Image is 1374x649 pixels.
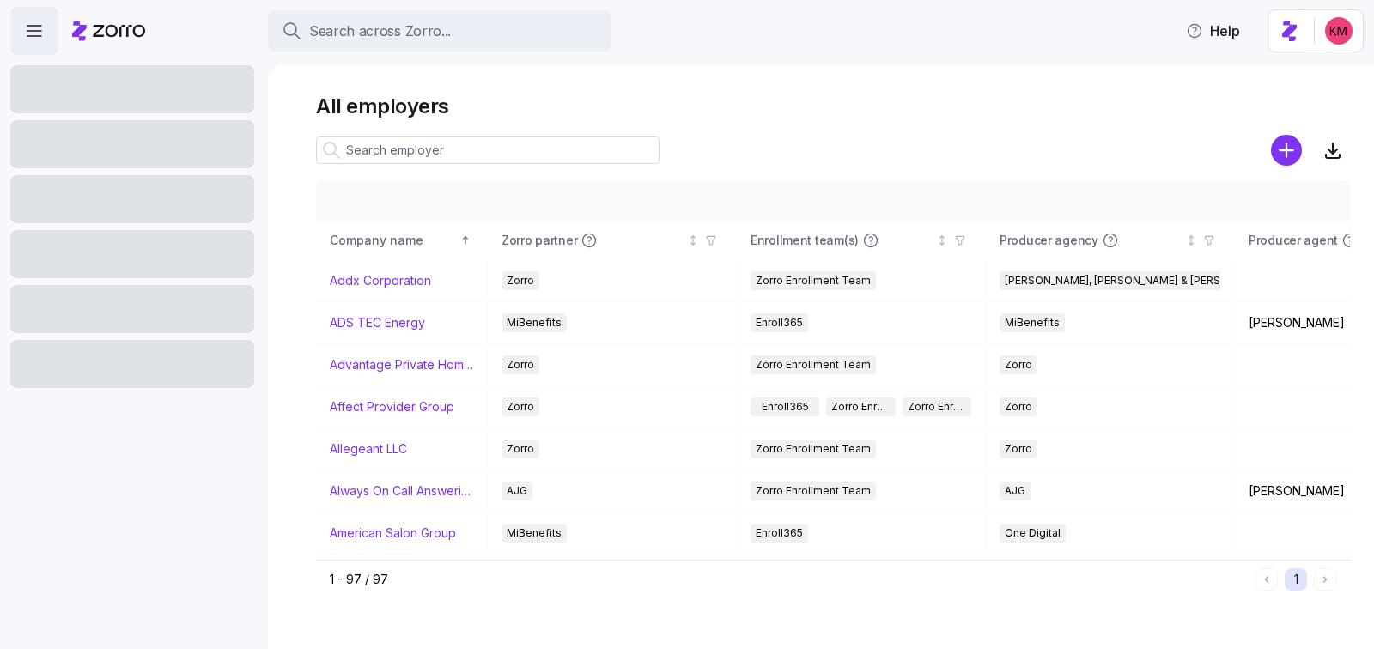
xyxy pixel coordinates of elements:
a: Always On Call Answering Service [330,482,473,500]
span: Zorro Enrollment Team [831,397,890,416]
span: MiBenefits [1005,313,1060,332]
button: Previous page [1255,568,1278,591]
span: Enroll365 [756,313,803,332]
span: Producer agency [1000,232,1098,249]
div: Sorted ascending [459,234,471,246]
span: [PERSON_NAME], [PERSON_NAME] & [PERSON_NAME] [1005,271,1274,290]
a: ADS TEC Energy [330,314,425,331]
span: AJG [1005,482,1025,500]
span: Enrollment team(s) [751,232,859,249]
span: One Digital [1005,524,1061,543]
span: Search across Zorro... [309,21,451,42]
a: Affect Provider Group [330,398,454,415]
img: 8fbd33f679504da1795a6676107ffb9e [1325,17,1353,45]
div: Not sorted [687,234,699,246]
a: Allegeant LLC [330,440,407,458]
span: Enroll365 [756,524,803,543]
button: Search across Zorro... [268,10,611,52]
span: Zorro Enrollment Team [756,355,871,374]
span: MiBenefits [507,313,562,332]
span: Zorro [507,440,534,458]
th: Enrollment team(s)Not sorted [737,221,986,260]
a: Addx Corporation [330,272,431,289]
span: Zorro Enrollment Team [756,482,871,500]
div: Not sorted [1185,234,1197,246]
span: Zorro [507,397,534,416]
th: Company nameSorted ascending [316,221,488,260]
span: Zorro [507,271,534,290]
button: Next page [1314,568,1336,591]
span: Zorro [507,355,534,374]
span: AJG [507,482,527,500]
a: American Salon Group [330,525,456,542]
span: Zorro Enrollment Team [756,271,871,290]
div: Company name [330,231,457,250]
div: Not sorted [936,234,948,246]
h1: All employers [316,93,1350,119]
svg: add icon [1271,135,1302,166]
th: Producer agencyNot sorted [986,221,1235,260]
span: Zorro [1005,397,1032,416]
th: Zorro partnerNot sorted [488,221,737,260]
button: 1 [1285,568,1307,591]
span: Zorro Enrollment Experts [908,397,966,416]
button: Help [1172,14,1254,48]
span: Enroll365 [762,397,809,416]
span: Zorro [1005,355,1032,374]
a: Advantage Private Home Care [330,356,473,373]
span: Zorro Enrollment Team [756,440,871,458]
span: Zorro [1005,440,1032,458]
input: Search employer [316,136,660,164]
span: MiBenefits [507,524,562,543]
span: Producer agent [1249,232,1338,249]
div: 1 - 97 / 97 [330,571,1249,588]
span: Help [1186,21,1240,41]
span: Zorro partner [502,232,577,249]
